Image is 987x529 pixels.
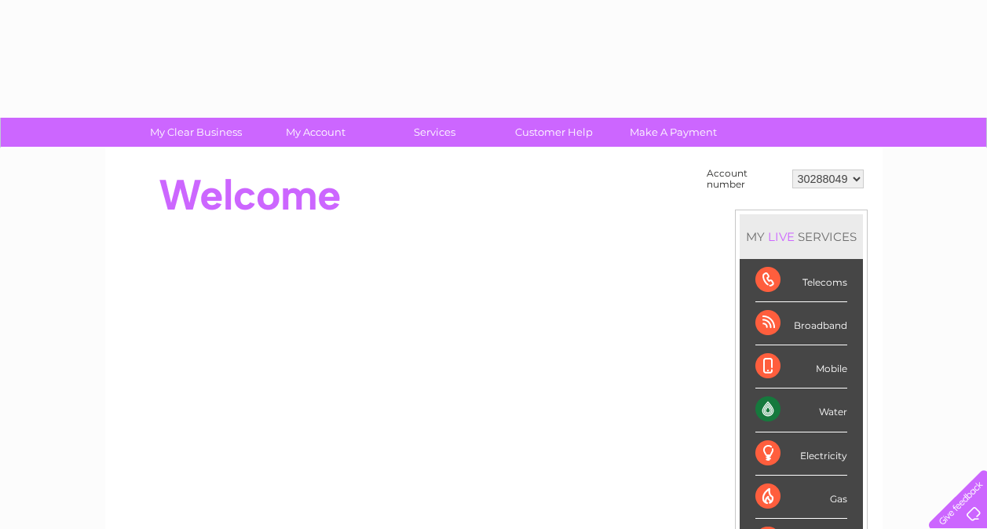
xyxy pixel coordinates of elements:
[489,118,619,147] a: Customer Help
[755,389,847,432] div: Water
[370,118,499,147] a: Services
[131,118,261,147] a: My Clear Business
[703,164,788,194] td: Account number
[755,432,847,476] div: Electricity
[250,118,380,147] a: My Account
[755,259,847,302] div: Telecoms
[755,345,847,389] div: Mobile
[609,118,738,147] a: Make A Payment
[755,476,847,519] div: Gas
[740,214,863,259] div: MY SERVICES
[765,229,798,244] div: LIVE
[755,302,847,345] div: Broadband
